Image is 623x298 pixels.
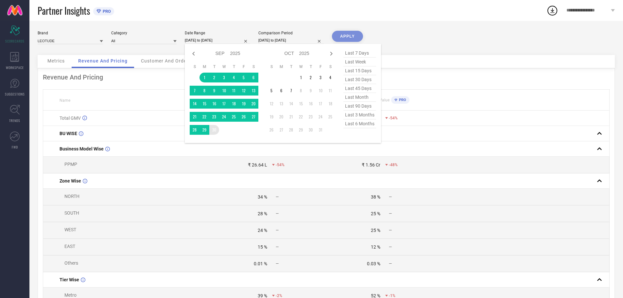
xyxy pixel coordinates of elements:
div: 0.01 % [254,261,267,266]
td: Tue Oct 14 2025 [286,99,296,109]
td: Tue Oct 07 2025 [286,86,296,96]
span: last 45 days [343,84,376,93]
span: -48% [389,163,398,167]
span: PPMP [64,162,77,167]
td: Mon Sep 01 2025 [199,73,209,82]
div: 34 % [258,194,267,200]
span: — [389,228,392,233]
div: 38 % [371,194,380,200]
td: Sun Sep 07 2025 [190,86,199,96]
span: last 6 months [343,119,376,128]
span: Total GMV [60,115,81,121]
span: Name [60,98,70,103]
span: Tier Wise [60,277,79,282]
td: Sat Oct 04 2025 [325,73,335,82]
span: Zone Wise [60,178,81,184]
input: Select comparison period [258,37,324,44]
div: Next month [327,50,335,58]
td: Thu Oct 09 2025 [306,86,316,96]
td: Sun Sep 21 2025 [190,112,199,122]
span: last 15 days [343,66,376,75]
div: Previous month [190,50,198,58]
td: Sun Oct 05 2025 [267,86,276,96]
div: 24 % [258,228,267,233]
td: Wed Oct 08 2025 [296,86,306,96]
td: Fri Oct 03 2025 [316,73,325,82]
span: — [276,195,279,199]
span: BU WISE [60,131,77,136]
span: Metro [64,292,77,298]
th: Sunday [267,64,276,69]
td: Fri Sep 19 2025 [239,99,249,109]
td: Thu Sep 25 2025 [229,112,239,122]
span: EAST [64,244,75,249]
td: Thu Sep 18 2025 [229,99,239,109]
span: Customer And Orders [141,58,191,63]
td: Fri Oct 17 2025 [316,99,325,109]
span: — [389,261,392,266]
td: Sat Oct 18 2025 [325,99,335,109]
th: Saturday [249,64,258,69]
div: Open download list [546,5,558,16]
span: -54% [276,163,285,167]
td: Wed Sep 10 2025 [219,86,229,96]
span: last month [343,93,376,102]
th: Tuesday [286,64,296,69]
td: Sat Sep 06 2025 [249,73,258,82]
td: Mon Sep 08 2025 [199,86,209,96]
div: 0.03 % [367,261,380,266]
td: Tue Sep 02 2025 [209,73,219,82]
td: Tue Sep 16 2025 [209,99,219,109]
div: 12 % [371,244,380,250]
td: Mon Sep 29 2025 [199,125,209,135]
td: Sun Oct 19 2025 [267,112,276,122]
td: Wed Sep 24 2025 [219,112,229,122]
td: Thu Oct 23 2025 [306,112,316,122]
th: Monday [276,64,286,69]
td: Sat Oct 11 2025 [325,86,335,96]
div: ₹ 1.56 Cr [362,162,380,167]
span: -2% [276,293,282,298]
td: Mon Sep 22 2025 [199,112,209,122]
td: Sat Oct 25 2025 [325,112,335,122]
td: Sat Sep 20 2025 [249,99,258,109]
span: SUGGESTIONS [5,92,25,96]
th: Thursday [229,64,239,69]
td: Mon Oct 20 2025 [276,112,286,122]
td: Fri Sep 26 2025 [239,112,249,122]
td: Mon Oct 13 2025 [276,99,286,109]
span: — [389,211,392,216]
span: Revenue And Pricing [78,58,128,63]
td: Wed Oct 22 2025 [296,112,306,122]
th: Monday [199,64,209,69]
td: Thu Oct 16 2025 [306,99,316,109]
td: Wed Oct 01 2025 [296,73,306,82]
td: Sun Oct 26 2025 [267,125,276,135]
span: — [276,211,279,216]
span: WORKSPACE [6,65,24,70]
span: last 90 days [343,102,376,111]
td: Fri Sep 05 2025 [239,73,249,82]
div: Brand [38,31,103,35]
span: Others [64,260,78,266]
span: PRO [397,98,406,102]
th: Friday [239,64,249,69]
span: Metrics [47,58,65,63]
span: last 30 days [343,75,376,84]
td: Sun Sep 14 2025 [190,99,199,109]
div: Category [111,31,177,35]
td: Tue Oct 28 2025 [286,125,296,135]
span: Partner Insights [38,4,90,17]
span: — [389,195,392,199]
td: Sat Sep 27 2025 [249,112,258,122]
span: -1% [389,293,395,298]
span: SOUTH [64,210,79,216]
td: Wed Sep 03 2025 [219,73,229,82]
td: Thu Oct 30 2025 [306,125,316,135]
div: Revenue And Pricing [43,73,610,81]
td: Tue Sep 23 2025 [209,112,219,122]
span: FWD [12,145,18,149]
th: Tuesday [209,64,219,69]
td: Tue Sep 30 2025 [209,125,219,135]
span: last 3 months [343,111,376,119]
